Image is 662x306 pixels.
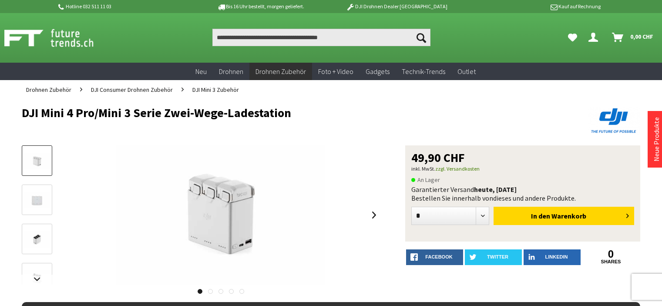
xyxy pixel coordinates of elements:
[608,29,658,46] a: Warenkorb
[192,86,239,94] span: DJI Mini 3 Zubehör
[551,212,586,220] span: Warenkorb
[582,259,639,265] a: shares
[366,67,390,76] span: Gadgets
[531,212,550,220] span: In den
[630,30,653,44] span: 0,00 CHF
[411,175,440,185] span: An Lager
[425,254,452,259] span: facebook
[465,1,601,12] p: Kauf auf Rechnung
[24,153,50,170] img: Vorschau: DJI Mini 4 Pro/Mini 3 Serie Zwei-Wege-Ladestation
[193,1,329,12] p: Bis 16 Uhr bestellt, morgen geliefert.
[411,151,465,164] span: 49,90 CHF
[564,29,581,46] a: Meine Favoriten
[26,86,71,94] span: Drohnen Zubehör
[4,27,113,49] img: Shop Futuretrends - zur Startseite wechseln
[406,249,463,265] a: facebook
[318,67,353,76] span: Foto + Video
[582,249,639,259] a: 0
[116,145,325,285] img: DJI Mini 4 Pro/Mini 3 Serie Zwei-Wege-Ladestation
[402,67,445,76] span: Technik-Trends
[213,63,249,81] a: Drohnen
[451,63,482,81] a: Outlet
[312,63,360,81] a: Foto + Video
[329,1,464,12] p: DJI Drohnen Dealer [GEOGRAPHIC_DATA]
[219,67,243,76] span: Drohnen
[435,165,480,172] a: zzgl. Versandkosten
[412,29,430,46] button: Suchen
[652,117,661,161] a: Neue Produkte
[195,67,207,76] span: Neu
[360,63,396,81] a: Gadgets
[524,249,581,265] a: LinkedIn
[22,106,517,119] h1: DJI Mini 4 Pro/Mini 3 Serie Zwei-Wege-Ladestation
[22,80,76,99] a: Drohnen Zubehör
[87,80,177,99] a: DJI Consumer Drohnen Zubehör
[57,1,193,12] p: Hotline 032 511 11 03
[249,63,312,81] a: Drohnen Zubehör
[465,249,522,265] a: twitter
[494,207,634,225] button: In den Warenkorb
[396,63,451,81] a: Technik-Trends
[588,106,640,135] img: DJI
[457,67,476,76] span: Outlet
[91,86,173,94] span: DJI Consumer Drohnen Zubehör
[585,29,605,46] a: Dein Konto
[487,254,508,259] span: twitter
[255,67,306,76] span: Drohnen Zubehör
[189,63,213,81] a: Neu
[545,254,568,259] span: LinkedIn
[212,29,430,46] input: Produkt, Marke, Kategorie, EAN, Artikelnummer…
[474,185,517,194] b: heute, [DATE]
[411,164,634,174] p: inkl. MwSt.
[188,80,243,99] a: DJI Mini 3 Zubehör
[411,185,634,202] div: Garantierter Versand Bestellen Sie innerhalb von dieses und andere Produkte.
